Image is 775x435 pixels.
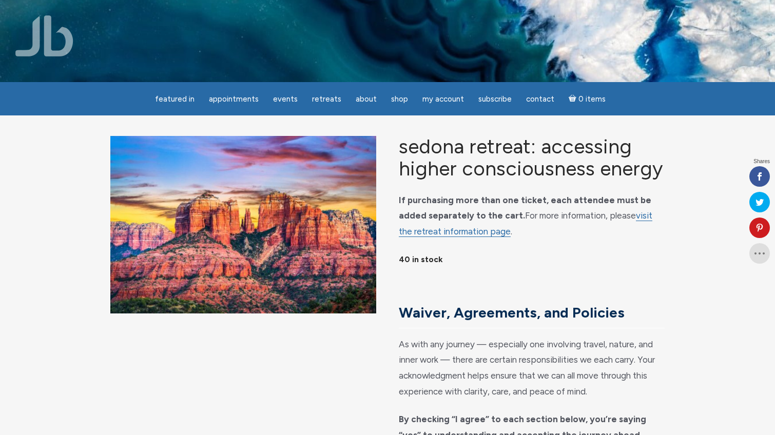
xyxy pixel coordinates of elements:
[356,94,377,104] span: About
[149,89,201,109] a: featured in
[399,252,665,268] p: 40 in stock
[416,89,470,109] a: My Account
[563,88,612,109] a: Cart0 items
[578,95,606,103] span: 0 items
[569,94,578,104] i: Cart
[203,89,265,109] a: Appointments
[399,136,665,180] h1: Sedona Retreat: Accessing Higher Consciousness Energy
[399,192,665,240] p: For more information, please .
[526,94,554,104] span: Contact
[350,89,383,109] a: About
[472,89,518,109] a: Subscribe
[422,94,464,104] span: My Account
[306,89,347,109] a: Retreats
[399,195,651,221] strong: If purchasing more than one ticket, each attendee must be added separately to the cart.
[155,94,195,104] span: featured in
[267,89,304,109] a: Events
[15,15,73,56] img: Jamie Butler. The Everyday Medium
[273,94,298,104] span: Events
[385,89,414,109] a: Shop
[520,89,560,109] a: Contact
[312,94,341,104] span: Retreats
[110,136,376,313] img: Sedona Retreat: Accessing Higher Consciousness Energy
[399,304,656,322] h3: Waiver, Agreements, and Policies
[478,94,512,104] span: Subscribe
[399,337,665,399] p: As with any journey — especially one involving travel, nature, and inner work — there are certain...
[753,159,770,164] span: Shares
[209,94,259,104] span: Appointments
[391,94,408,104] span: Shop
